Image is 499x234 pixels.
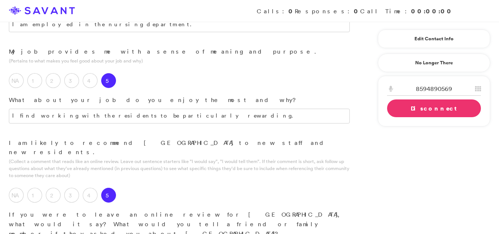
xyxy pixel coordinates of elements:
label: 2 [46,188,61,203]
strong: 0 [354,7,360,15]
label: NA [9,188,24,203]
label: 5 [101,73,116,88]
p: My job provides me with a sense of meaning and purpose. [9,47,350,57]
label: 2 [46,73,61,88]
a: No Longer There [378,54,490,72]
a: Edit Contact Info [387,33,481,45]
strong: 00:00:00 [411,7,453,15]
label: 5 [101,188,116,203]
label: 4 [83,73,98,88]
label: 3 [64,73,79,88]
a: Disconnect [387,99,481,117]
p: What about your job do you enjoy the most and why? [9,95,350,105]
label: 3 [64,188,79,203]
label: 1 [27,188,42,203]
label: 4 [83,188,98,203]
label: 1 [27,73,42,88]
label: NA [9,73,24,88]
p: I am likely to recommend [GEOGRAPHIC_DATA] to new staff and new residents. [9,138,350,157]
p: (Collect a comment that reads like an online review. Leave out sentence starters like "I would sa... [9,158,350,179]
p: (Pertains to what makes you feel good about your job and why) [9,57,350,64]
strong: 0 [288,7,295,15]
